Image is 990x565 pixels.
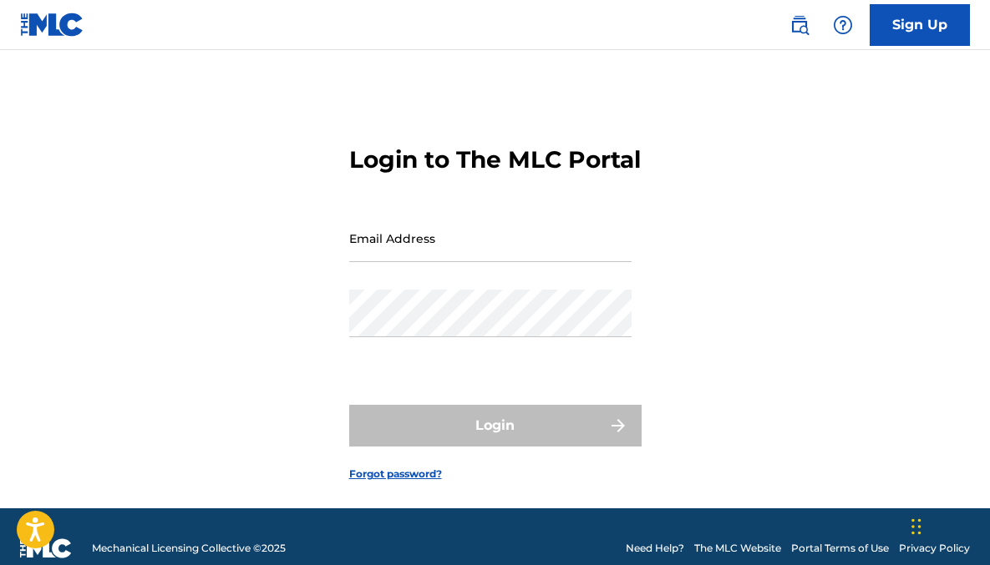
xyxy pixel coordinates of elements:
[92,541,286,556] span: Mechanical Licensing Collective © 2025
[911,502,921,552] div: Drag
[783,8,816,42] a: Public Search
[626,541,684,556] a: Need Help?
[791,541,889,556] a: Portal Terms of Use
[349,467,442,482] a: Forgot password?
[826,8,860,42] div: Help
[694,541,781,556] a: The MLC Website
[906,485,990,565] iframe: Chat Widget
[789,15,810,35] img: search
[20,538,72,558] img: logo
[899,541,970,556] a: Privacy Policy
[349,145,641,174] h3: Login to The MLC Portal
[870,4,970,46] a: Sign Up
[833,15,853,35] img: help
[20,13,84,37] img: MLC Logo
